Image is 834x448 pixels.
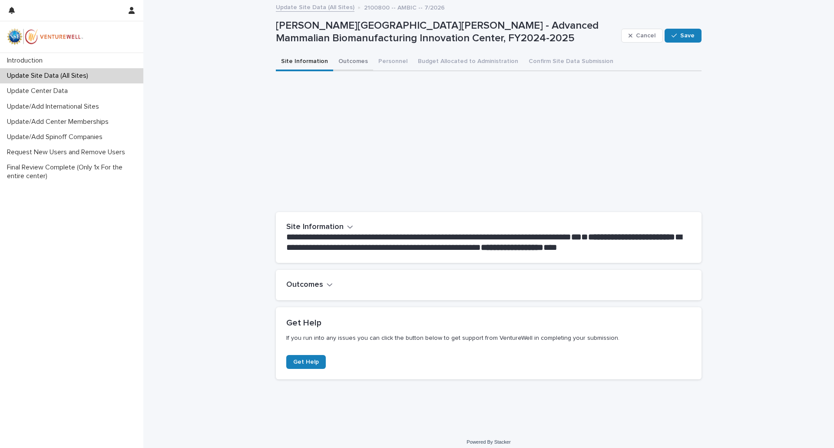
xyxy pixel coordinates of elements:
[3,103,106,111] p: Update/Add International Sites
[636,33,655,39] span: Cancel
[3,163,143,180] p: Final Review Complete (Only 1x For the entire center)
[3,148,132,156] p: Request New Users and Remove Users
[286,334,691,342] p: If you run into any issues you can click the button below to get support from VentureWell in comp...
[523,53,619,71] button: Confirm Site Data Submission
[665,29,702,43] button: Save
[286,355,326,369] a: Get Help
[276,20,618,45] p: [PERSON_NAME][GEOGRAPHIC_DATA][PERSON_NAME] - Advanced Mammalian Biomanufacturing Innovation Cent...
[286,222,344,232] h2: Site Information
[373,53,413,71] button: Personnel
[3,56,50,65] p: Introduction
[680,33,695,39] span: Save
[286,318,691,328] h2: Get Help
[286,280,323,290] h2: Outcomes
[276,53,333,71] button: Site Information
[3,72,95,80] p: Update Site Data (All Sites)
[286,280,333,290] button: Outcomes
[364,2,445,12] p: 2100800 -- AMBIC -- 7/2026
[3,118,116,126] p: Update/Add Center Memberships
[3,133,109,141] p: Update/Add Spinoff Companies
[3,87,75,95] p: Update Center Data
[276,2,354,12] a: Update Site Data (All Sites)
[413,53,523,71] button: Budget Allocated to Administration
[467,439,510,445] a: Powered By Stacker
[7,28,83,46] img: mWhVGmOKROS2pZaMU8FQ
[286,222,353,232] button: Site Information
[293,359,319,365] span: Get Help
[621,29,663,43] button: Cancel
[333,53,373,71] button: Outcomes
